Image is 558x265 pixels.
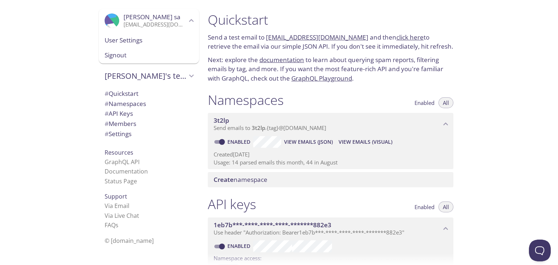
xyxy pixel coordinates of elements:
a: Via Email [105,202,129,210]
div: API Keys [99,109,199,119]
a: [EMAIL_ADDRESS][DOMAIN_NAME] [266,33,368,41]
a: FAQ [105,221,118,229]
button: View Emails (JSON) [281,136,336,148]
a: Status Page [105,177,137,185]
span: © [DOMAIN_NAME] [105,237,154,245]
p: Usage: 14 parsed emails this month, 44 in August [214,159,448,166]
a: Enabled [226,242,253,249]
div: Asa sa [99,9,199,33]
div: Asa's team [99,66,199,85]
span: User Settings [105,36,193,45]
span: API Keys [105,109,133,118]
span: # [105,119,109,128]
iframe: Help Scout Beacon - Open [529,240,551,261]
button: Enabled [410,97,439,108]
h1: Namespaces [208,92,284,108]
span: Quickstart [105,89,138,98]
div: Signout [99,48,199,64]
div: 3t2lp namespace [208,113,453,135]
button: All [438,201,453,212]
button: All [438,97,453,108]
a: Via Live Chat [105,212,139,220]
span: View Emails (JSON) [284,138,333,146]
h1: Quickstart [208,12,453,28]
span: Settings [105,130,132,138]
div: Namespaces [99,99,199,109]
span: Send emails to . {tag} @[DOMAIN_NAME] [214,124,326,131]
span: # [105,99,109,108]
a: Documentation [105,167,148,175]
div: Team Settings [99,129,199,139]
a: GraphQL Playground [291,74,352,82]
span: Signout [105,50,193,60]
span: s [116,221,118,229]
button: View Emails (Visual) [336,136,395,148]
span: View Emails (Visual) [339,138,392,146]
a: GraphQL API [105,158,139,166]
p: Next: explore the to learn about querying spam reports, filtering emails by tag, and more. If you... [208,55,453,83]
div: Quickstart [99,89,199,99]
span: 3t2lp [214,116,229,125]
div: Members [99,119,199,129]
span: Namespaces [105,99,146,108]
span: namespace [214,175,267,184]
span: Create [214,175,234,184]
h1: API keys [208,196,256,212]
div: Create namespace [208,172,453,187]
label: Namespace access: [214,252,262,263]
span: 3t2lp [252,124,265,131]
span: # [105,130,109,138]
span: # [105,109,109,118]
span: # [105,89,109,98]
span: [PERSON_NAME]'s team [105,71,187,81]
a: click here [396,33,424,41]
a: documentation [259,56,304,64]
span: Resources [105,148,133,156]
p: [EMAIL_ADDRESS][DOMAIN_NAME] [124,21,187,28]
span: [PERSON_NAME] sa [124,13,181,21]
a: Enabled [226,138,253,145]
span: Members [105,119,136,128]
p: Send a test email to and then to retrieve the email via our simple JSON API. If you don't see it ... [208,33,453,51]
span: Support [105,192,127,200]
p: Created [DATE] [214,151,448,158]
div: User Settings [99,33,199,48]
button: Enabled [410,201,439,212]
